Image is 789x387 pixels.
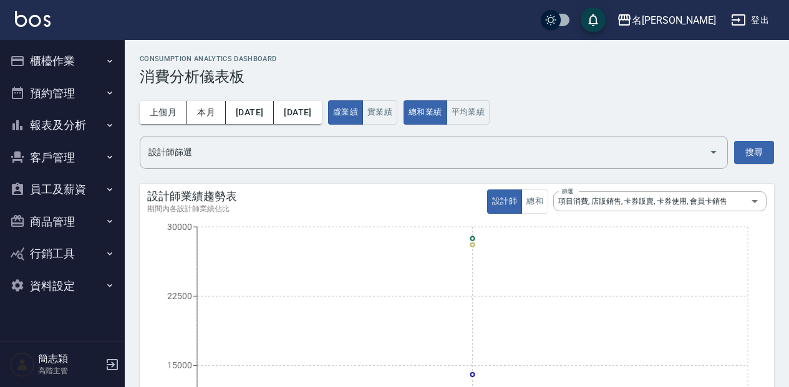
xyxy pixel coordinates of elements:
[5,237,120,270] button: 行銷工具
[632,12,716,28] div: 名[PERSON_NAME]
[274,101,321,124] button: [DATE]
[328,100,363,125] button: 虛業績
[140,55,774,63] h2: consumption analytics dashboard
[404,100,447,125] button: 總和業績
[167,291,192,301] tspan: 22500
[704,142,724,162] button: Open
[38,365,102,376] p: 高階主管
[612,7,721,33] button: 名[PERSON_NAME]
[15,11,51,27] img: Logo
[362,100,397,125] button: 實業績
[167,222,192,232] tspan: 30000
[447,100,490,125] button: 平均業績
[5,173,120,206] button: 員工及薪資
[5,270,120,302] button: 資料設定
[226,101,274,124] button: [DATE]
[5,109,120,141] button: 報表及分析
[140,101,187,124] button: 上個月
[726,9,774,32] button: 登出
[147,204,237,214] div: 期間內各設計師業績佔比
[553,191,767,211] div: 項目消費, 店販銷售, 卡券販賣, 卡券使用, 會員卡銷售
[521,189,548,214] button: 總和
[5,206,120,238] button: 商品管理
[145,141,704,163] input: 選擇設計師
[147,189,237,204] div: 設計師業績趨勢表
[167,360,192,370] tspan: 15000
[562,187,573,195] label: 篩選
[38,353,102,365] h5: 簡志穎
[5,45,120,77] button: 櫃檯作業
[140,68,774,85] h3: 消費分析儀表板
[5,77,120,110] button: 預約管理
[5,141,120,174] button: 客戶管理
[10,352,35,377] img: Person
[487,189,522,214] button: 設計師
[187,101,226,124] button: 本月
[734,141,774,164] button: 搜尋
[581,7,606,32] button: save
